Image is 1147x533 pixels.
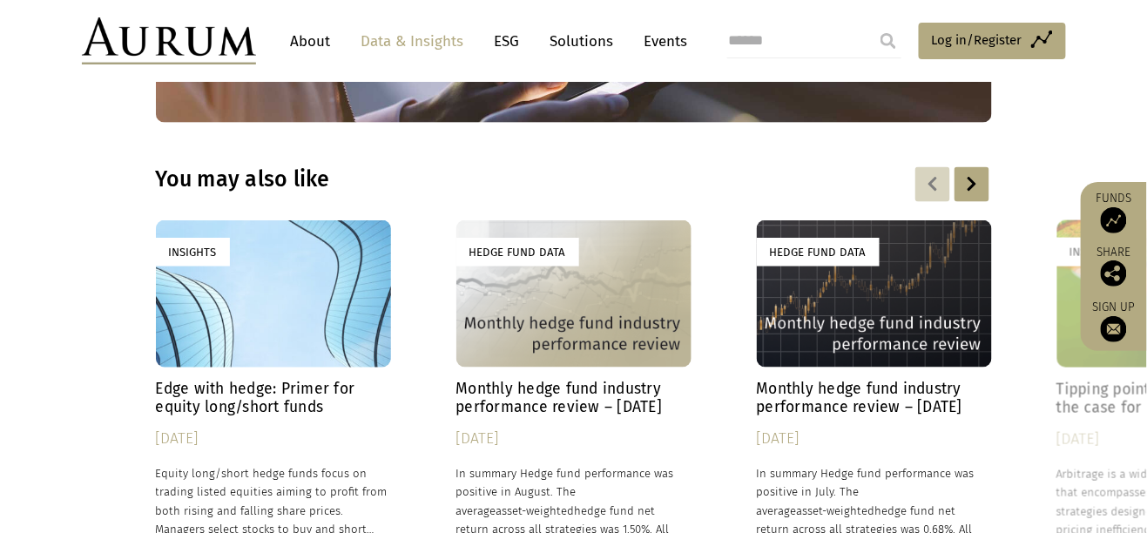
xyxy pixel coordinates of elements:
[919,23,1066,59] a: Log in/Register
[1090,300,1138,342] a: Sign up
[1101,316,1127,342] img: Sign up to our newsletter
[156,428,391,452] div: [DATE]
[456,238,579,266] div: Hedge Fund Data
[757,238,880,266] div: Hedge Fund Data
[542,25,623,57] a: Solutions
[1090,246,1138,287] div: Share
[636,25,688,57] a: Events
[496,505,575,518] span: asset-weighted
[156,166,767,192] h3: You may also like
[486,25,529,57] a: ESG
[156,238,230,266] div: Insights
[1090,191,1138,233] a: Funds
[282,25,340,57] a: About
[156,381,391,417] h4: Edge with hedge: Primer for equity long/short funds
[1101,260,1127,287] img: Share this post
[456,381,692,417] h4: Monthly hedge fund industry performance review – [DATE]
[1101,207,1127,233] img: Access Funds
[797,505,875,518] span: asset-weighted
[1057,238,1131,266] div: Insights
[82,17,256,64] img: Aurum
[871,24,906,58] input: Submit
[932,30,1022,51] span: Log in/Register
[757,428,992,452] div: [DATE]
[757,381,992,417] h4: Monthly hedge fund industry performance review – [DATE]
[353,25,473,57] a: Data & Insights
[456,428,692,452] div: [DATE]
